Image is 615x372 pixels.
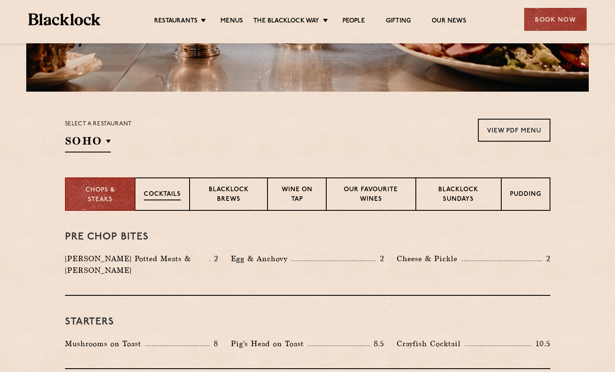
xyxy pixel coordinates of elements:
a: People [342,17,365,26]
h3: Starters [65,317,550,327]
p: 8.5 [370,338,385,349]
p: Egg & Anchovy [231,253,292,265]
h3: Pre Chop Bites [65,232,550,242]
p: Wine on Tap [276,185,317,205]
div: Book Now [524,8,587,31]
p: 2 [542,253,550,264]
p: Pig's Head on Toast [231,338,308,350]
p: Our favourite wines [335,185,407,205]
p: 10.5 [532,338,550,349]
p: 2 [210,253,218,264]
a: Restaurants [154,17,197,26]
a: The Blacklock Way [253,17,319,26]
p: 2 [376,253,384,264]
p: Crayfish Cocktail [397,338,465,350]
a: Menus [220,17,243,26]
a: Gifting [386,17,411,26]
p: Blacklock Brews [198,185,259,205]
p: Pudding [510,190,541,200]
a: Our News [432,17,466,26]
h2: SOHO [65,134,111,152]
p: Chops & Steaks [74,186,126,205]
p: 8 [210,338,218,349]
p: Cheese & Pickle [397,253,462,265]
a: View PDF Menu [478,119,550,142]
img: BL_Textured_Logo-footer-cropped.svg [28,13,100,25]
p: Select a restaurant [65,119,132,130]
p: Cocktails [144,190,181,200]
p: Blacklock Sundays [425,185,492,205]
p: Mushrooms on Toast [65,338,145,350]
p: [PERSON_NAME] Potted Meats & [PERSON_NAME] [65,253,209,276]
